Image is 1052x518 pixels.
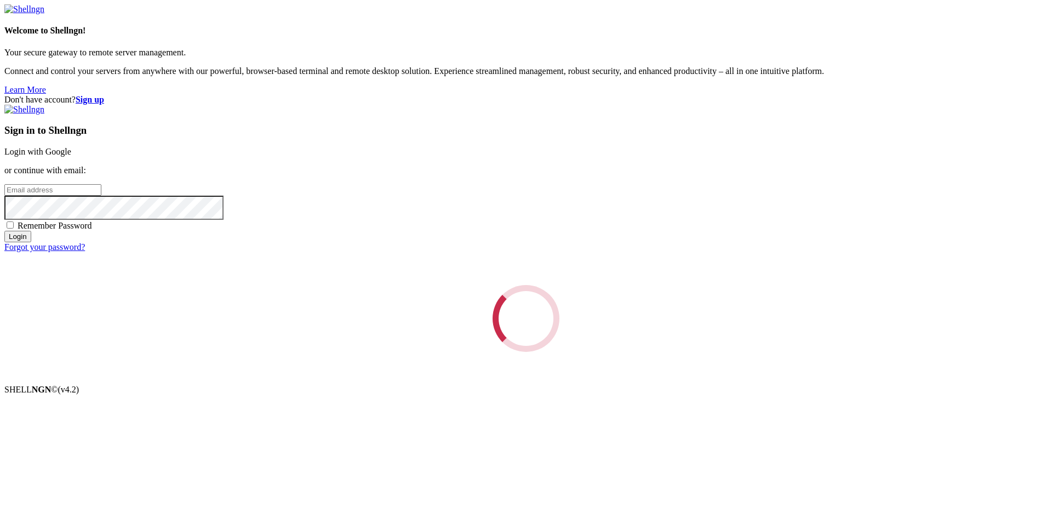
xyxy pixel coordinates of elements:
a: Learn More [4,85,46,94]
img: Shellngn [4,4,44,14]
a: Forgot your password? [4,242,85,252]
span: Remember Password [18,221,92,230]
a: Sign up [76,95,104,104]
img: Shellngn [4,105,44,115]
input: Remember Password [7,221,14,229]
p: Your secure gateway to remote server management. [4,48,1048,58]
p: or continue with email: [4,166,1048,175]
h3: Sign in to Shellngn [4,124,1048,136]
p: Connect and control your servers from anywhere with our powerful, browser-based terminal and remo... [4,66,1048,76]
input: Login [4,231,31,242]
span: 4.2.0 [58,385,79,394]
b: NGN [32,385,52,394]
input: Email address [4,184,101,196]
a: Login with Google [4,147,71,156]
span: SHELL © [4,385,79,394]
div: Loading... [489,282,562,355]
h4: Welcome to Shellngn! [4,26,1048,36]
div: Don't have account? [4,95,1048,105]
